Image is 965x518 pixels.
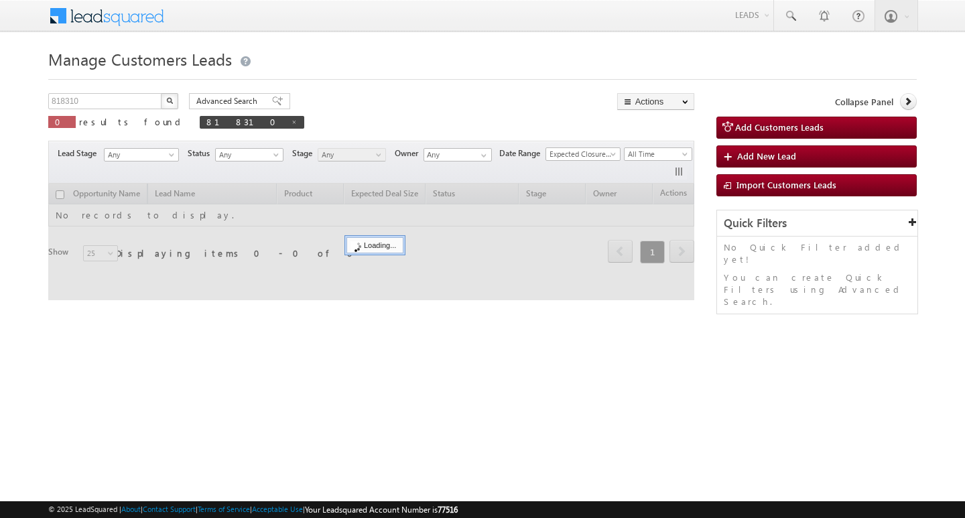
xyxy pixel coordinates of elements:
span: Any [318,149,382,161]
span: Collapse Panel [835,96,893,108]
a: Show All Items [474,149,491,162]
span: Status [188,147,215,159]
span: Date Range [499,147,545,159]
span: All Time [625,148,688,160]
span: Any [105,149,174,161]
a: Any [104,148,179,161]
span: 0 [55,116,69,127]
a: Any [215,148,283,161]
span: Any [216,149,279,161]
span: Owner [395,147,424,159]
span: Advanced Search [196,95,261,107]
span: Expected Closure Date [546,148,616,160]
button: Actions [617,93,694,110]
a: Terms of Service [198,505,250,513]
div: Loading... [346,237,403,253]
span: © 2025 LeadSquared | | | | | [48,503,458,516]
a: Expected Closure Date [545,147,621,161]
span: Add New Lead [737,150,796,161]
img: Search [166,97,173,104]
div: Quick Filters [717,210,917,237]
span: Stage [292,147,318,159]
p: No Quick Filter added yet! [724,241,911,265]
span: results found [79,116,186,127]
span: 77516 [438,505,458,515]
a: Any [318,148,386,161]
span: 818310 [206,116,284,127]
input: Type to Search [424,148,492,161]
span: Your Leadsquared Account Number is [305,505,458,515]
a: Contact Support [143,505,196,513]
a: Acceptable Use [252,505,303,513]
span: Add Customers Leads [735,121,824,133]
a: All Time [624,147,692,161]
p: You can create Quick Filters using Advanced Search. [724,271,911,308]
a: About [121,505,141,513]
span: Import Customers Leads [736,179,836,190]
span: Lead Stage [58,147,102,159]
span: Manage Customers Leads [48,48,232,70]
